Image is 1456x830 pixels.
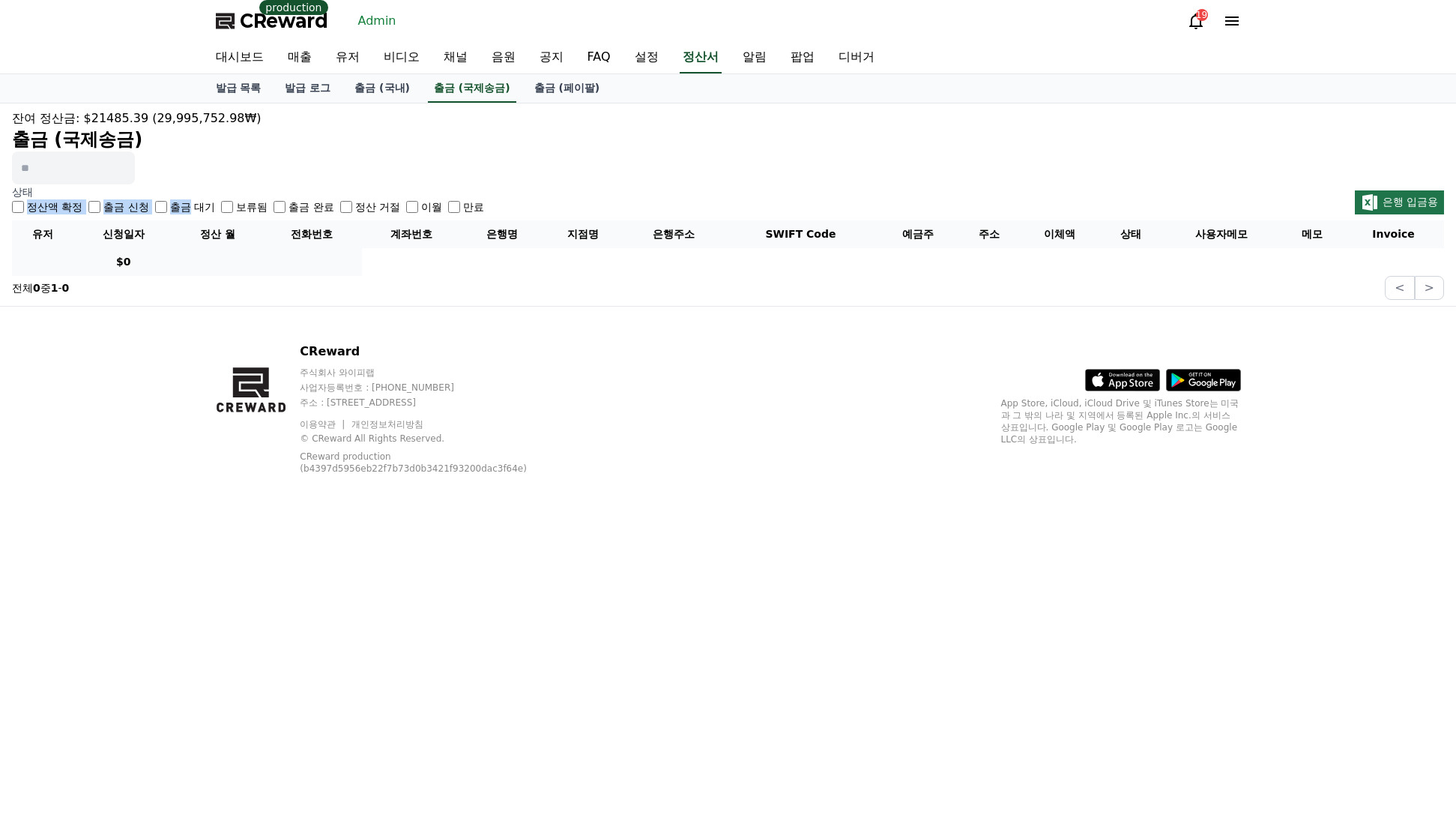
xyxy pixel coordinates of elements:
[1355,190,1444,214] button: 은행 입금용
[1343,220,1444,248] th: Invoice
[462,220,543,248] th: 은행명
[99,475,193,513] a: Messages
[73,220,174,248] th: 신청일자
[300,433,563,445] p: © CReward All Rights Reserved.
[342,74,422,103] a: 출금 (국내)
[84,111,262,125] span: $21485.39 (29,995,752.98₩)
[12,220,73,248] th: 유저
[1001,397,1241,445] p: App Store, iCloud, iCloud Drive 및 iTunes Store는 미국과 그 밖의 나라 및 지역에서 등록된 Apple Inc.의 서비스 상표입니다. Goo...
[300,397,563,409] p: 주소 : [STREET_ADDRESS]
[204,74,274,103] a: 발급 목록
[352,9,402,33] a: Admin
[576,42,623,73] a: FAQ
[62,282,70,294] strong: 0
[300,343,563,361] p: CReward
[4,475,99,513] a: Home
[1281,220,1343,248] th: 메모
[1187,12,1205,30] a: 19
[1385,276,1414,300] button: <
[1196,9,1208,21] div: 19
[623,220,724,248] th: 은행주소
[827,42,886,73] a: 디버거
[680,42,722,73] a: 정산서
[300,451,540,475] p: CReward production (b4397d5956eb22f7b73d0b3421f93200dac3f64e)
[124,499,169,511] span: Messages
[300,419,347,430] a: 이용약관
[1100,220,1162,248] th: 상태
[300,382,563,394] p: 사업자등록번호 : [PHONE_NUMBER]
[27,199,82,214] label: 정산액 확정
[731,42,779,73] a: 알림
[12,184,484,199] p: 상태
[1383,196,1438,208] span: 은행 입금용
[372,42,432,73] a: 비디오
[170,199,215,214] label: 출금 대기
[204,42,276,73] a: 대시보드
[724,220,877,248] th: SWIFT Code
[428,74,516,103] a: 출금 (국제송금)
[174,220,262,248] th: 정산 월
[236,199,268,214] label: 보류됨
[522,74,612,103] a: 출금 (페이팔)
[623,42,671,73] a: 설정
[779,42,827,73] a: 팝업
[958,220,1020,248] th: 주소
[1162,220,1281,248] th: 사용자메모
[33,282,40,294] strong: 0
[1415,276,1444,300] button: >
[463,199,484,214] label: 만료
[276,42,324,73] a: 매출
[79,254,168,270] p: $0
[12,111,79,125] span: 잔여 정산금:
[193,475,288,513] a: Settings
[273,74,342,103] a: 발급 로그
[51,282,58,294] strong: 1
[432,42,480,73] a: 채널
[1020,220,1101,248] th: 이체액
[262,220,362,248] th: 전화번호
[216,9,328,33] a: CReward
[12,127,1444,151] h2: 출금 (국제송금)
[543,220,623,248] th: 지점명
[877,220,958,248] th: 예금주
[362,220,462,248] th: 계좌번호
[103,199,148,214] label: 출금 신청
[480,42,528,73] a: 음원
[351,419,423,430] a: 개인정보처리방침
[528,42,576,73] a: 공지
[289,199,333,214] label: 출금 완료
[355,199,400,214] label: 정산 거절
[300,367,563,379] p: 주식회사 와이피랩
[240,9,328,33] span: CReward
[222,498,259,510] span: Settings
[421,199,442,214] label: 이월
[12,280,69,295] p: 전체 중 -
[324,42,372,73] a: 유저
[38,498,64,510] span: Home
